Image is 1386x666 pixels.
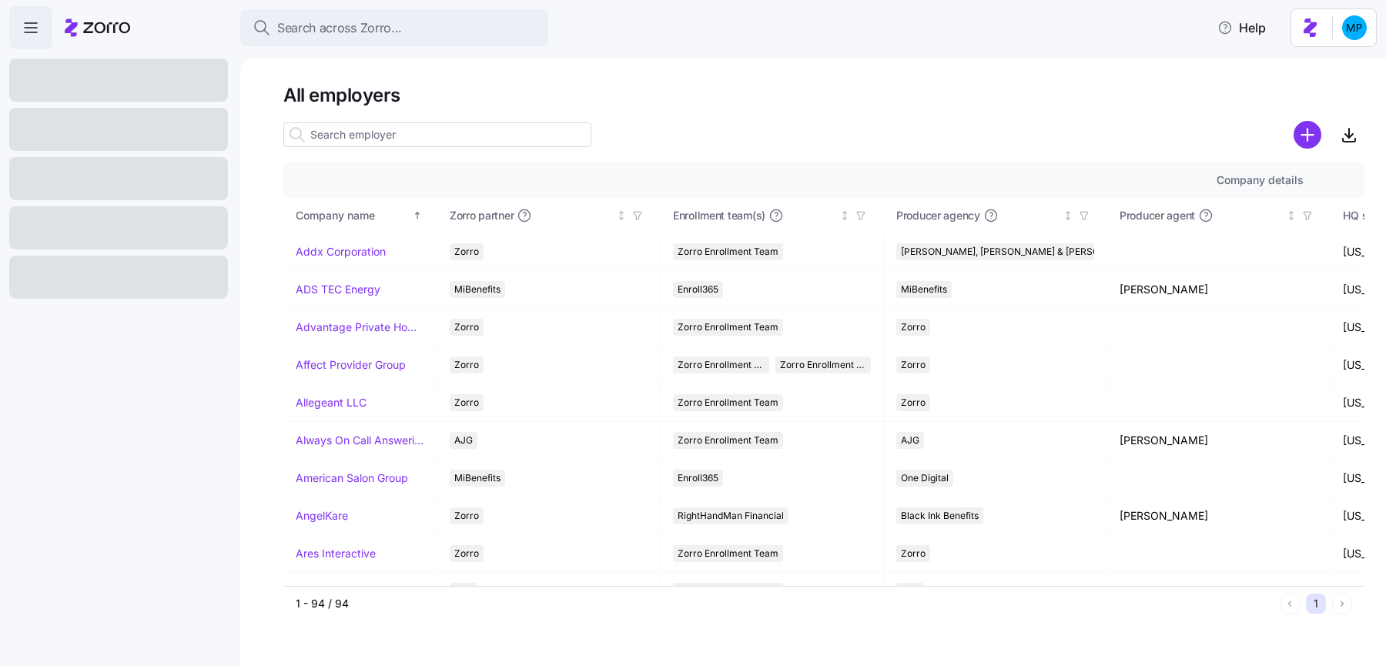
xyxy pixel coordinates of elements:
[901,545,926,562] span: Zorro
[901,507,979,524] span: Black Ink Benefits
[678,583,778,600] span: Zorro Enrollment Team
[454,545,479,562] span: Zorro
[454,356,479,373] span: Zorro
[901,319,926,336] span: Zorro
[896,208,980,223] span: Producer agency
[296,244,386,259] a: Addx Corporation
[454,319,479,336] span: Zorro
[1120,208,1195,223] span: Producer agent
[678,545,778,562] span: Zorro Enrollment Team
[296,433,424,448] a: Always On Call Answering Service
[454,507,479,524] span: Zorro
[454,583,473,600] span: AJG
[1342,15,1367,40] img: b954e4dfce0f5620b9225907d0f7229f
[678,470,718,487] span: Enroll365
[780,356,867,373] span: Zorro Enrollment Experts
[437,198,661,233] th: Zorro partnerNot sorted
[454,470,500,487] span: MiBenefits
[839,210,850,221] div: Not sorted
[1107,198,1331,233] th: Producer agentNot sorted
[901,356,926,373] span: Zorro
[1107,271,1331,309] td: [PERSON_NAME]
[673,208,765,223] span: Enrollment team(s)
[901,394,926,411] span: Zorro
[678,281,718,298] span: Enroll365
[454,394,479,411] span: Zorro
[901,470,949,487] span: One Digital
[901,583,919,600] span: AJG
[678,432,778,449] span: Zorro Enrollment Team
[901,243,1140,260] span: [PERSON_NAME], [PERSON_NAME] & [PERSON_NAME]
[661,198,884,233] th: Enrollment team(s)Not sorted
[296,395,367,410] a: Allegeant LLC
[296,508,348,524] a: AngelKare
[616,210,627,221] div: Not sorted
[1107,497,1331,535] td: [PERSON_NAME]
[277,18,402,38] span: Search across Zorro...
[296,320,424,335] a: Advantage Private Home Care
[678,394,778,411] span: Zorro Enrollment Team
[678,319,778,336] span: Zorro Enrollment Team
[296,282,380,297] a: ADS TEC Energy
[454,432,473,449] span: AJG
[1286,210,1297,221] div: Not sorted
[450,208,514,223] span: Zorro partner
[296,207,410,224] div: Company name
[1217,18,1266,37] span: Help
[1280,594,1300,614] button: Previous page
[412,210,423,221] div: Sorted ascending
[283,122,591,147] input: Search employer
[454,243,479,260] span: Zorro
[901,432,919,449] span: AJG
[296,357,406,373] a: Affect Provider Group
[296,584,424,599] a: [PERSON_NAME] & [PERSON_NAME]'s
[1205,12,1278,43] button: Help
[1306,594,1326,614] button: 1
[1294,121,1321,149] svg: add icon
[678,507,784,524] span: RightHandMan Financial
[1063,210,1073,221] div: Not sorted
[678,243,778,260] span: Zorro Enrollment Team
[296,470,408,486] a: American Salon Group
[296,546,376,561] a: Ares Interactive
[240,9,548,46] button: Search across Zorro...
[296,596,1274,611] div: 1 - 94 / 94
[901,281,947,298] span: MiBenefits
[1107,422,1331,460] td: [PERSON_NAME]
[678,356,765,373] span: Zorro Enrollment Team
[454,281,500,298] span: MiBenefits
[283,198,437,233] th: Company nameSorted ascending
[884,198,1107,233] th: Producer agencyNot sorted
[1332,594,1352,614] button: Next page
[283,83,1364,107] h1: All employers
